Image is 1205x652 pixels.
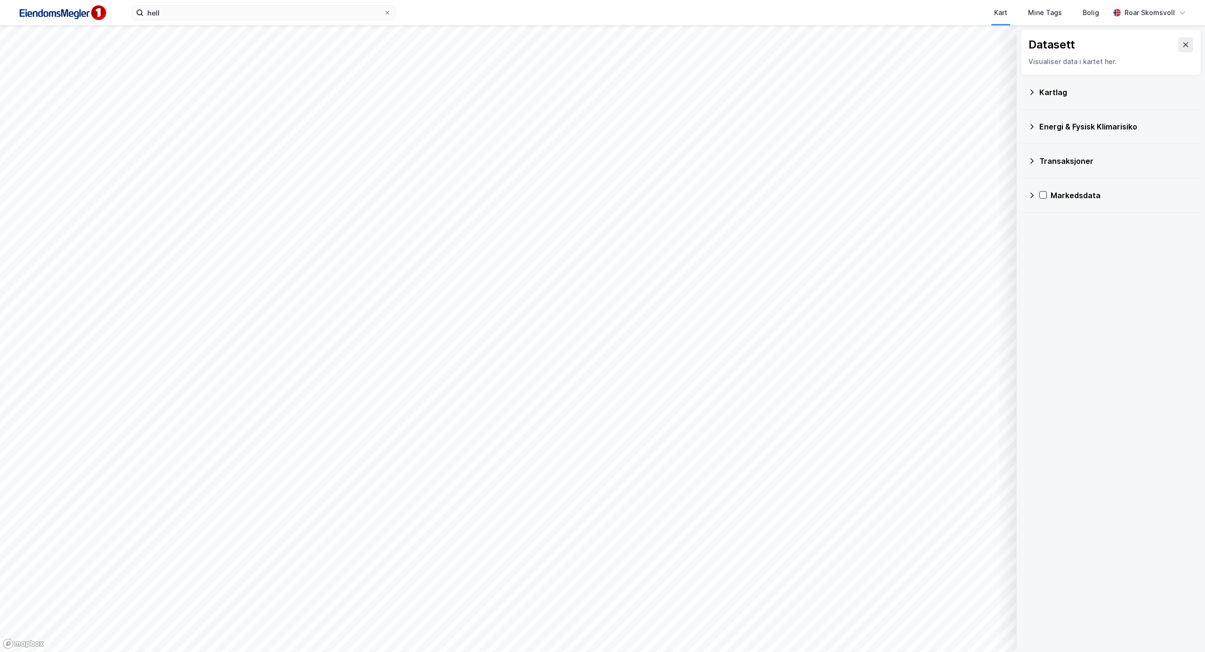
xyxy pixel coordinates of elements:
[1158,607,1205,652] iframe: Chat Widget
[1028,37,1075,52] div: Datasett
[3,638,44,649] a: Mapbox homepage
[1028,7,1062,18] div: Mine Tags
[1028,56,1193,67] div: Visualiser data i kartet her.
[1125,7,1175,18] div: Roar Skomsvoll
[1039,87,1194,98] div: Kartlag
[994,7,1007,18] div: Kart
[1083,7,1099,18] div: Bolig
[1051,190,1194,201] div: Markedsdata
[15,2,109,24] img: F4PB6Px+NJ5v8B7XTbfpPpyloAAAAASUVORK5CYII=
[1158,607,1205,652] div: Kontrollprogram for chat
[1039,121,1194,132] div: Energi & Fysisk Klimarisiko
[1039,155,1194,167] div: Transaksjoner
[144,6,384,20] input: Søk på adresse, matrikkel, gårdeiere, leietakere eller personer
